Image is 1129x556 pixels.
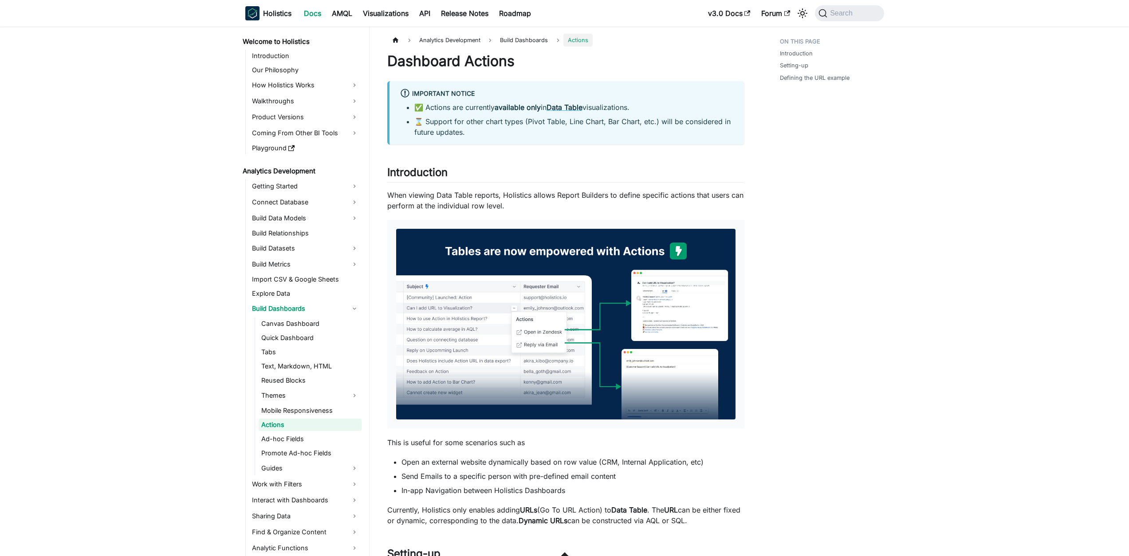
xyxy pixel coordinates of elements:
a: Our Philosophy [249,64,362,76]
a: Analytics Development [240,165,362,177]
a: Import CSV & Google Sheets [249,273,362,286]
a: HolisticsHolisticsHolistics [245,6,291,20]
a: Text, Markdown, HTML [259,360,362,372]
a: Work with Filters [249,477,362,491]
a: Setting-up [780,61,808,70]
a: Getting Started [249,179,362,193]
strong: Data Table [611,505,647,514]
a: Product Versions [249,110,362,124]
a: Canvas Dashboard [259,317,362,330]
a: Visualizations [358,6,414,20]
li: ⌛ Support for other chart types (Pivot Table, Line Chart, Bar Chart, etc.) will be considered in ... [414,116,734,137]
a: Build Metrics [249,257,362,271]
a: Playground [249,142,362,154]
li: ✅ Actions are currently in visualizations. [414,102,734,113]
strong: Dynamic URLs [519,516,567,525]
a: Docs [299,6,327,20]
a: Interact with Dashboards [249,493,362,507]
a: Defining the URL example [780,74,850,82]
a: Build Data Models [249,211,362,225]
a: Build Datasets [249,241,362,255]
button: Switch between dark and light mode (currently system mode) [795,6,810,20]
h1: Dashboard Actions [387,52,744,70]
strong: URL [664,505,678,514]
img: Holistics [245,6,260,20]
a: Themes [259,388,362,403]
a: Sharing Data [249,509,362,523]
p: This is useful for some scenarios such as [387,437,744,448]
a: Walkthroughs [249,94,362,108]
a: API [414,6,436,20]
p: When viewing Data Table reports, Holistics allows Report Builders to define specific actions that... [387,190,744,211]
a: Ad-hoc Fields [259,433,362,445]
a: Connect Database [249,195,362,209]
nav: Breadcrumbs [387,34,744,47]
a: Explore Data [249,287,362,300]
a: Promote Ad-hoc Fields [259,447,362,459]
li: In-app Navigation between Holistics Dashboards [401,485,744,496]
a: Welcome to Holistics [240,35,362,48]
a: Release Notes [436,6,494,20]
a: Tabs [259,346,362,358]
a: v3.0 Docs [703,6,756,20]
b: Holistics [263,8,291,19]
a: Build Dashboards [249,301,362,316]
a: Build Relationships [249,227,362,239]
a: Data Table [547,103,582,112]
li: Send Emails to a specific person with pre-defined email content [401,471,744,482]
a: Guides [259,461,362,475]
strong: available only [495,103,541,112]
span: Actions [563,34,593,47]
a: Roadmap [494,6,536,20]
nav: Docs sidebar [236,27,370,556]
a: Quick Dashboard [259,332,362,344]
a: Introduction [780,49,813,58]
li: Open an external website dynamically based on row value (CRM, Internal Application, etc) [401,457,744,467]
h2: Introduction [387,166,744,183]
span: Search [827,9,858,17]
a: Introduction [249,50,362,62]
a: Actions [259,419,362,431]
span: Build Dashboards [496,34,552,47]
a: Reused Blocks [259,374,362,387]
a: How Holistics Works [249,78,362,92]
span: Analytics Development [415,34,485,47]
a: Analytic Functions [249,541,362,555]
a: Forum [756,6,795,20]
strong: URLs [520,505,537,514]
p: Currently, Holistics only enables adding (Go To URL Action) to . The can be either fixed or dynam... [387,505,744,526]
a: AMQL [327,6,358,20]
div: Important Notice [400,88,734,100]
a: Home page [387,34,404,47]
a: Find & Organize Content [249,525,362,539]
a: Coming From Other BI Tools [249,126,362,140]
button: Search (Command+K) [815,5,884,21]
img: Action Background [396,229,736,419]
a: Mobile Responsiveness [259,404,362,417]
